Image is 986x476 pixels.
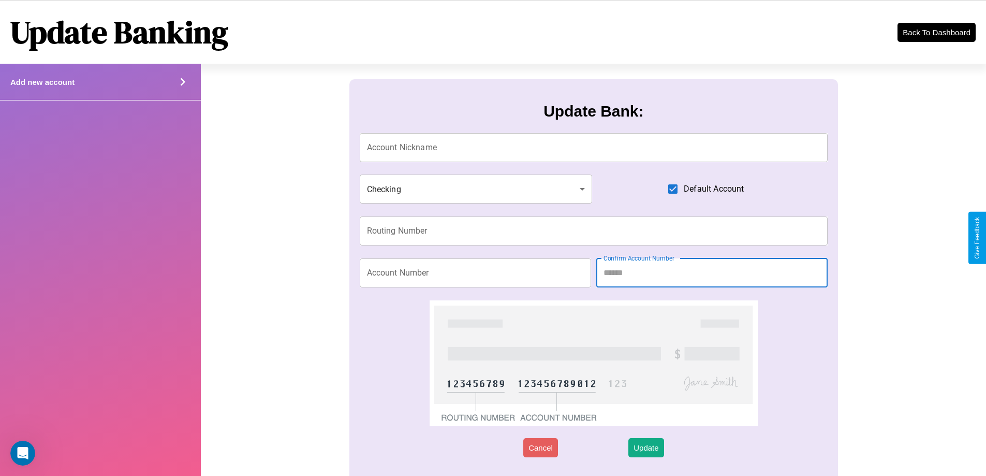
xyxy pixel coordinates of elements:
[430,300,757,426] img: check
[543,103,643,120] h3: Update Bank:
[628,438,664,457] button: Update
[604,254,674,263] label: Confirm Account Number
[360,175,593,204] div: Checking
[10,441,35,466] iframe: Intercom live chat
[10,11,228,53] h1: Update Banking
[10,78,75,86] h4: Add new account
[897,23,976,42] button: Back To Dashboard
[523,438,558,457] button: Cancel
[684,183,744,195] span: Default Account
[974,217,981,259] div: Give Feedback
